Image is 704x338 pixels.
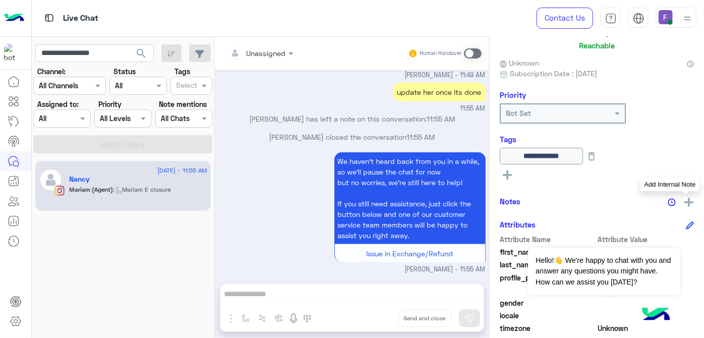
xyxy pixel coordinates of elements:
[500,272,596,296] span: profile_pic
[37,99,79,109] label: Assigned to:
[601,8,621,29] a: tab
[598,323,694,333] span: Unknown
[367,249,453,258] span: Issue in Exchange/Refund
[398,310,451,327] button: Send and close
[157,166,207,175] span: [DATE] - 11:55 AM
[70,186,113,193] span: Mariam (Agent)
[500,310,596,321] span: locale
[113,186,171,193] span: : Mariam E closure
[63,12,98,25] p: Live Chat
[405,265,486,274] span: [PERSON_NAME] - 11:55 AM
[4,8,24,29] img: Logo
[659,10,673,24] img: userImage
[598,298,694,308] span: null
[684,198,693,207] img: add
[405,71,486,80] span: [PERSON_NAME] - 11:49 AM
[500,259,596,270] span: last_name
[500,323,596,333] span: timezone
[500,135,694,144] h6: Tags
[98,99,122,109] label: Priority
[460,104,486,114] span: 11:55 AM
[219,132,486,142] p: [PERSON_NAME] closed the conversation
[605,13,617,24] img: tab
[174,66,190,77] label: Tags
[500,90,526,99] h6: Priority
[427,115,455,123] span: 11:55 AM
[4,44,22,62] img: 317874714732967
[37,66,66,77] label: Channel:
[420,49,462,58] small: Human Handover
[500,298,596,308] span: gender
[393,83,486,101] div: update her once its done
[500,58,539,68] span: Unknown
[219,114,486,124] p: [PERSON_NAME] has left a note on this conversation:
[668,198,676,206] img: notes
[500,234,596,245] span: Attribute Name
[39,168,62,191] img: defaultAdmin.png
[500,220,536,229] h6: Attributes
[129,44,154,66] button: search
[135,47,147,60] span: search
[500,247,596,257] span: first_name
[33,135,212,153] button: Apply Filters
[113,66,136,77] label: Status
[174,80,197,93] div: Select
[159,99,207,109] label: Note mentions
[633,13,644,24] img: tab
[528,248,680,295] span: Hello!👋 We're happy to chat with you and answer any questions you might have. How can we assist y...
[638,298,674,333] img: hulul-logo.png
[681,12,694,25] img: profile
[54,186,65,196] img: Instagram
[70,175,90,184] h5: Nancy
[407,133,435,141] span: 11:55 AM
[334,152,486,244] p: 19/8/2025, 11:55 AM
[510,68,597,79] span: Subscription Date : [DATE]
[598,310,694,321] span: null
[537,8,593,29] a: Contact Us
[579,41,615,50] h6: Reachable
[500,197,520,206] h6: Notes
[43,12,55,24] img: tab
